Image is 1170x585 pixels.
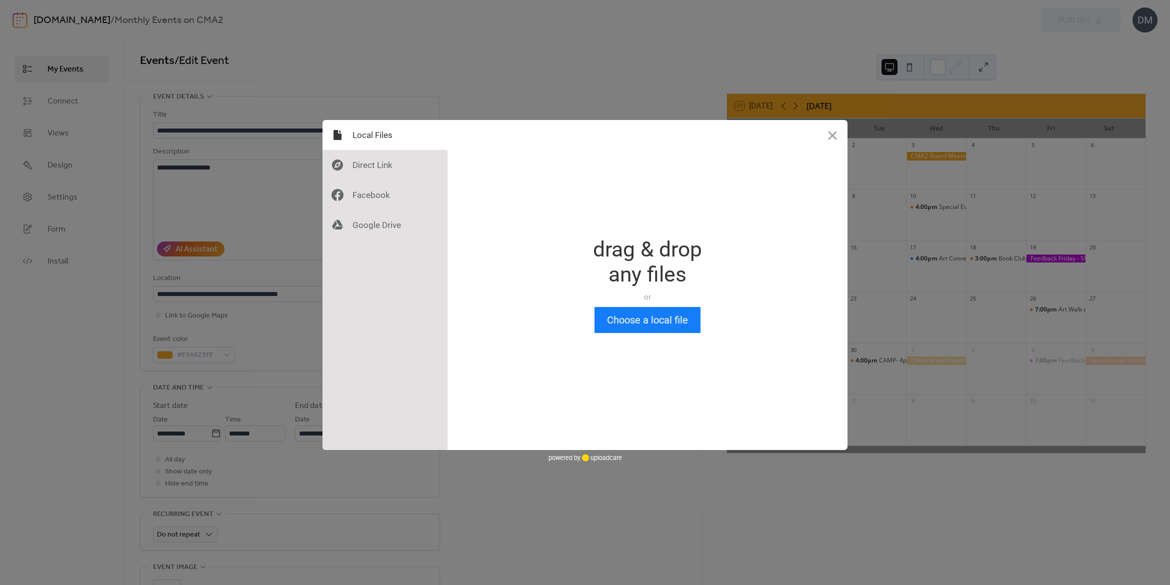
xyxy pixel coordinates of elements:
div: powered by [548,450,622,465]
a: uploadcare [580,454,622,461]
div: Direct Link [322,150,447,180]
div: drag & drop any files [593,237,702,287]
button: Choose a local file [594,307,700,333]
div: Google Drive [322,210,447,240]
div: or [593,292,702,302]
div: Facebook [322,180,447,210]
div: Local Files [322,120,447,150]
button: Close [817,120,847,150]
